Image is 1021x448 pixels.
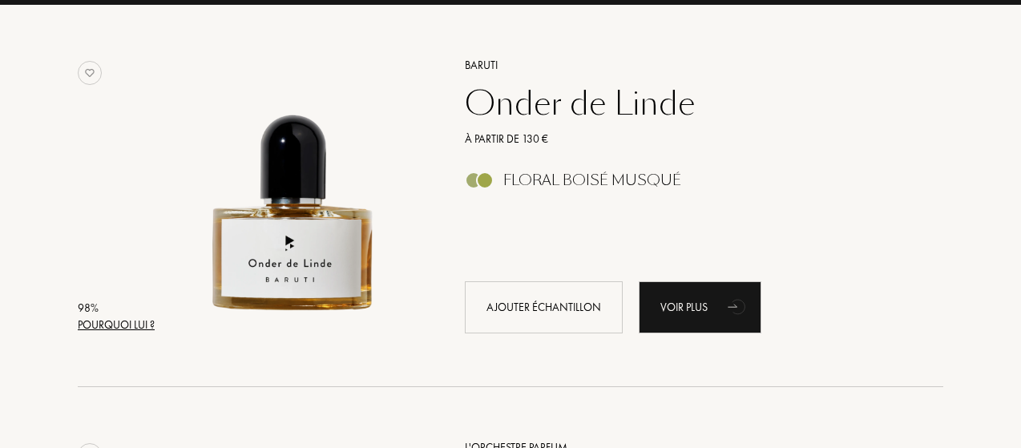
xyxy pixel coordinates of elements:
[639,281,761,333] div: Voir plus
[503,172,681,189] div: Floral Boisé Musqué
[160,37,441,352] a: Onder de Linde Baruti
[78,61,102,85] img: no_like_p.png
[453,84,920,123] a: Onder de Linde
[453,131,920,147] a: À partir de 130 €
[453,176,920,193] a: Floral Boisé Musqué
[465,281,623,333] div: Ajouter échantillon
[78,300,155,317] div: 98 %
[639,281,761,333] a: Voir plusanimation
[78,317,155,333] div: Pourquoi lui ?
[160,54,427,321] img: Onder de Linde Baruti
[453,57,920,74] a: Baruti
[722,290,754,322] div: animation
